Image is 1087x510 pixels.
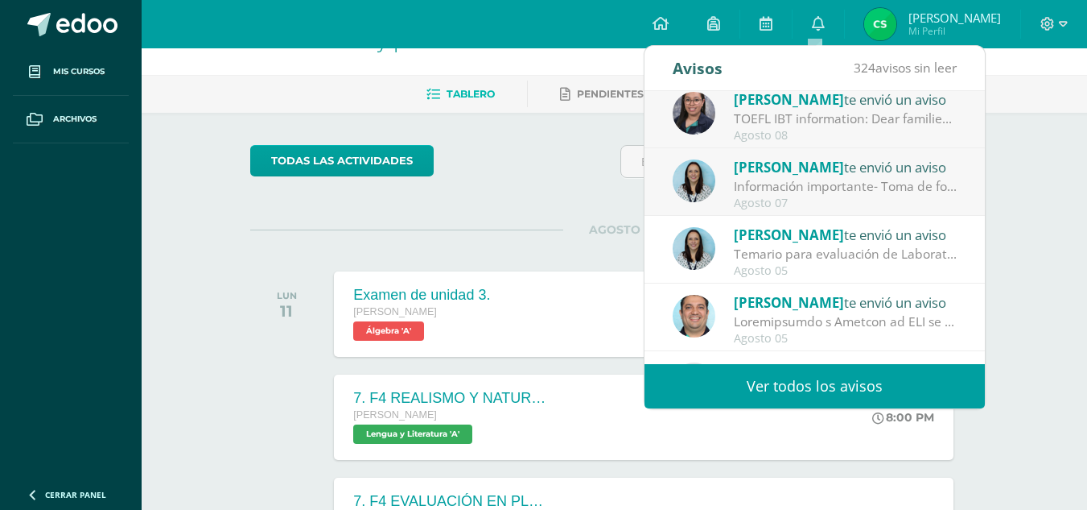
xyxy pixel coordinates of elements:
div: 7. F4 EVALUACIÓN EN PLATAFORMA [353,493,546,510]
a: todas las Actividades [250,145,434,176]
div: Notificación y Entrega de PMA de Álgebra: Estimados padres de familia, Esperamos que se encuentre... [734,313,957,331]
div: TOEFL IBT information: Dear families, This is a reminder that the TOEFL iBT tests are approaching... [734,110,957,128]
div: Examen de unidad 3. [353,287,490,304]
span: Mis cursos [53,65,105,78]
span: Archivos [53,113,97,126]
div: Información importante- Toma de fotografía título MINEDUC: Buenas tardes estimados padres de fami... [734,177,957,196]
a: Tablero [426,81,495,107]
span: [PERSON_NAME] [734,293,844,312]
img: 57216dc923150b4d7b8963b3ee7bcb86.png [864,8,896,40]
div: Agosto 05 [734,332,957,346]
span: avisos sin leer [854,59,957,77]
div: Temario para evaluación de Laboratorio 3: Buenos días estimados estudiantes, Por este medio les c... [734,245,957,263]
a: Pendientes de entrega [560,81,714,107]
span: [PERSON_NAME] [908,10,1001,26]
div: Agosto 05 [734,264,957,278]
input: Busca una actividad próxima aquí... [621,146,978,177]
span: Mi Perfil [908,24,1001,38]
span: Tablero [447,88,495,100]
span: [PERSON_NAME] [353,409,437,421]
img: aed16db0a88ebd6752f21681ad1200a1.png [673,227,715,270]
div: te envió un aviso [734,224,957,245]
div: LUN [277,290,297,301]
div: te envió un aviso [734,359,957,380]
span: Lengua y Literatura 'A' [353,425,472,444]
div: 7. F4 REALISMO Y NATURALISMO [353,390,546,407]
img: 6fb385528ffb729c9b944b13f11ee051.png [673,92,715,135]
div: te envió un aviso [734,89,957,110]
span: Álgebra 'A' [353,321,424,341]
div: Avisos [673,46,723,90]
span: [PERSON_NAME] [734,361,844,379]
div: 8:00 PM [872,410,934,425]
img: 332fbdfa08b06637aa495b36705a9765.png [673,295,715,338]
img: f1877f136c7c99965f6f4832741acf84.png [673,363,715,405]
img: aed16db0a88ebd6752f21681ad1200a1.png [673,160,715,202]
span: [PERSON_NAME] [734,226,844,244]
div: te envió un aviso [734,292,957,313]
div: Agosto 07 [734,197,957,210]
span: AGOSTO [563,222,666,237]
span: Pendientes de entrega [577,88,714,100]
a: Archivos [13,96,129,143]
span: [PERSON_NAME] [353,306,437,317]
div: 11 [277,301,297,321]
span: 324 [854,59,875,77]
a: Mis cursos [13,48,129,96]
div: te envió un aviso [734,156,957,177]
span: [PERSON_NAME] [734,90,844,109]
span: [PERSON_NAME] [734,158,844,176]
a: Ver todos los avisos [644,364,985,408]
div: Agosto 08 [734,129,957,143]
span: Cerrar panel [45,489,106,500]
